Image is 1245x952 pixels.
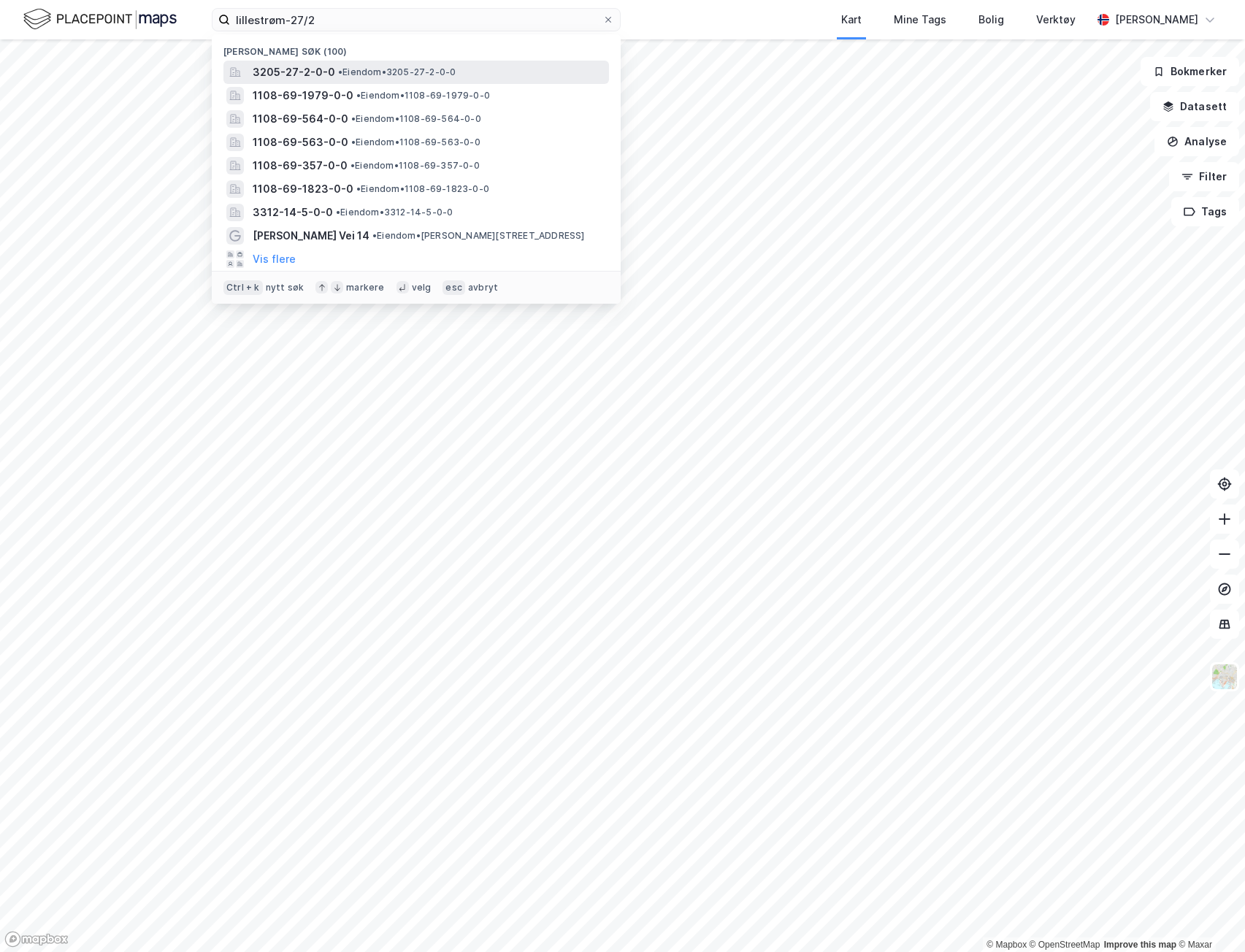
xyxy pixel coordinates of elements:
span: • [350,160,355,171]
img: Z [1211,663,1238,691]
span: • [351,137,356,147]
div: velg [412,282,432,293]
span: 3205-27-2-0-0 [253,64,335,81]
span: 1108-69-563-0-0 [253,134,348,151]
span: 1108-69-1823-0-0 [253,180,353,198]
div: markere [346,282,384,293]
div: avbryt [468,282,498,293]
div: Bolig [978,11,1004,28]
span: Eiendom • [PERSON_NAME][STREET_ADDRESS] [372,230,585,242]
div: Mine Tags [894,11,946,28]
span: 3312-14-5-0-0 [253,204,333,221]
div: Kart [841,11,862,28]
button: Datasett [1150,92,1239,121]
a: OpenStreetMap [1030,940,1100,950]
span: Eiendom • 1108-69-1979-0-0 [356,90,490,101]
img: logo.f888ab2527a4732fd821a326f86c7f29.svg [23,7,177,32]
a: Improve this map [1104,940,1176,950]
span: • [356,183,361,194]
span: Eiendom • 3205-27-2-0-0 [338,66,456,78]
button: Tags [1171,197,1239,226]
div: [PERSON_NAME] søk (100) [212,34,621,61]
iframe: Chat Widget [1172,882,1245,952]
button: Filter [1169,162,1239,191]
div: esc [443,280,465,295]
button: Bokmerker [1141,57,1239,86]
a: Mapbox [987,940,1027,950]
div: nytt søk [266,282,304,293]
span: • [351,113,356,124]
div: Verktøy [1036,11,1076,28]
input: Søk på adresse, matrikkel, gårdeiere, leietakere eller personer [230,9,602,31]
span: • [336,207,340,218]
div: [PERSON_NAME] [1115,11,1198,28]
span: 1108-69-564-0-0 [253,110,348,128]
span: [PERSON_NAME] Vei 14 [253,227,369,245]
span: • [338,66,342,77]
span: • [372,230,377,241]
div: Ctrl + k [223,280,263,295]
span: 1108-69-1979-0-0 [253,87,353,104]
button: Analyse [1154,127,1239,156]
span: 1108-69-357-0-0 [253,157,348,174]
a: Mapbox homepage [4,931,69,948]
span: Eiendom • 1108-69-563-0-0 [351,137,480,148]
span: Eiendom • 1108-69-564-0-0 [351,113,481,125]
span: • [356,90,361,101]
button: Vis flere [253,250,296,268]
span: Eiendom • 1108-69-357-0-0 [350,160,480,172]
div: Kontrollprogram for chat [1172,882,1245,952]
span: Eiendom • 1108-69-1823-0-0 [356,183,489,195]
span: Eiendom • 3312-14-5-0-0 [336,207,453,218]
